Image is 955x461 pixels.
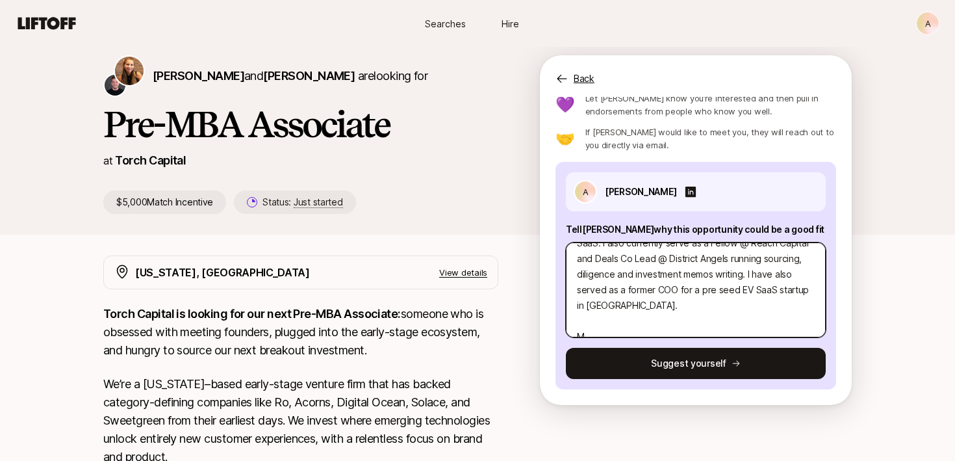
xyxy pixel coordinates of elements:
p: If [PERSON_NAME] would like to meet you, they will reach out to you directly via email. [585,125,836,151]
p: A [925,16,931,31]
p: Let [PERSON_NAME] know you’re interested and then pull in endorsements from people who know you w... [585,92,836,118]
p: Status: [262,194,342,210]
p: someone who is obsessed with meeting founders, plugged into the early-stage ecosystem, and hungry... [103,305,498,360]
span: and [244,69,355,83]
p: View details [439,266,487,279]
a: Torch Capital [115,153,186,167]
button: A [916,12,939,35]
img: Christopher Harper [105,75,125,96]
p: Tell [PERSON_NAME] why this opportunity could be a good fit [566,222,826,237]
p: 💜 [555,97,575,112]
span: [PERSON_NAME] [263,69,355,83]
p: A [583,184,589,200]
p: are looking for [153,67,427,85]
p: [US_STATE], [GEOGRAPHIC_DATA] [135,264,310,281]
strong: Torch Capital is looking for our next Pre-MBA Associate: [103,307,401,321]
p: 🤝 [555,131,575,146]
p: $5,000 Match Incentive [103,191,226,214]
p: at [103,152,112,169]
span: Hire [502,17,519,31]
span: [PERSON_NAME] [153,69,244,83]
img: Katie Reiner [115,57,144,85]
p: [PERSON_NAME] [605,184,676,200]
a: Hire [478,12,542,36]
span: Searches [425,17,466,31]
p: Back [574,71,594,86]
span: Just started [294,196,343,208]
button: Suggest yourself [566,348,826,379]
h1: Pre-MBA Associate [103,105,498,144]
textarea: A little about me: Besides being a Chief of Staff for [MEDICAL_DATA] Health, I have 6+ years in s... [566,243,826,337]
a: Searches [413,12,478,36]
